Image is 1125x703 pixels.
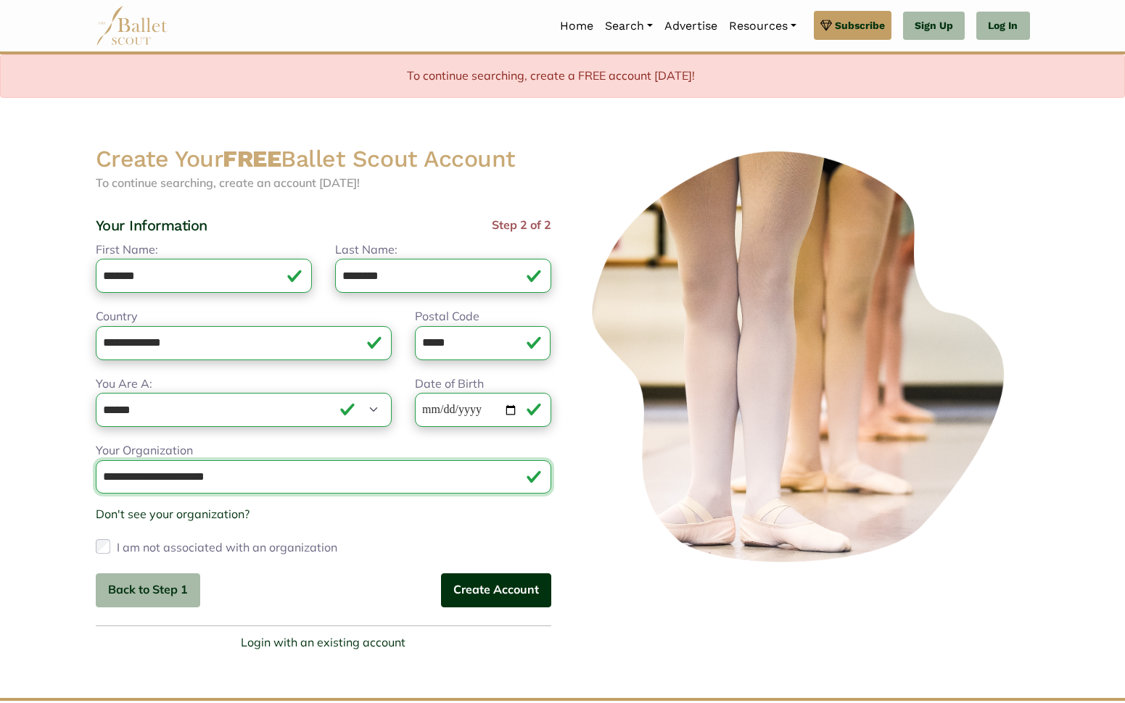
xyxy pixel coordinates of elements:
a: Home [554,11,599,41]
a: Login with an existing account [241,633,405,652]
label: Postal Code [415,307,479,326]
h4: Your Information [96,216,207,235]
a: Log In [976,12,1029,41]
span: To continue searching, create an account [DATE]! [96,175,360,190]
img: ballerinas [574,144,1030,571]
label: Your Organization [96,441,193,460]
button: Back to Step 1 [96,573,200,607]
label: First Name: [96,241,158,259]
a: Sign Up [903,12,965,41]
a: Subscribe [814,11,891,40]
h2: Create Your Ballet Scout Account [96,144,551,175]
strong: FREE [223,145,281,172]
label: You Are A: [96,375,152,394]
button: Create Account [441,573,551,607]
a: Advertise [659,11,723,41]
span: Subscribe [835,17,885,33]
label: I am not associated with an organization [117,536,337,559]
img: gem.svg [820,17,832,33]
a: Search [599,11,659,41]
label: Country [96,307,138,326]
a: Resources [723,11,802,41]
label: Date of Birth [415,375,484,394]
label: Last Name: [335,241,397,259]
span: Step 2 of 2 [492,216,551,241]
a: Don't see your organization? [96,507,250,521]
